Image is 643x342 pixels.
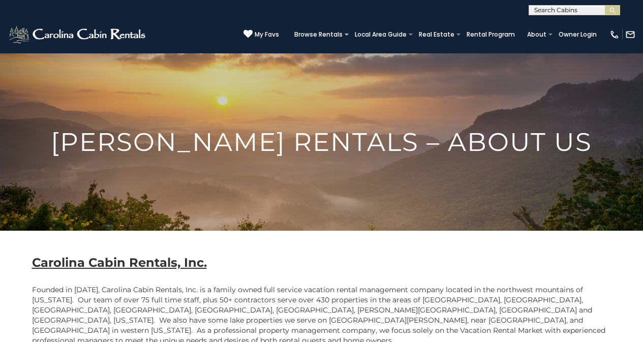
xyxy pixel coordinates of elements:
span: My Favs [255,30,279,39]
a: Browse Rentals [289,27,348,42]
a: Local Area Guide [350,27,412,42]
img: phone-regular-white.png [609,29,620,40]
a: My Favs [243,29,279,40]
a: About [522,27,552,42]
a: Rental Program [462,27,520,42]
img: mail-regular-white.png [625,29,635,40]
img: White-1-2.png [8,24,148,45]
b: Carolina Cabin Rentals, Inc. [32,255,207,270]
a: Real Estate [414,27,460,42]
a: Owner Login [554,27,602,42]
